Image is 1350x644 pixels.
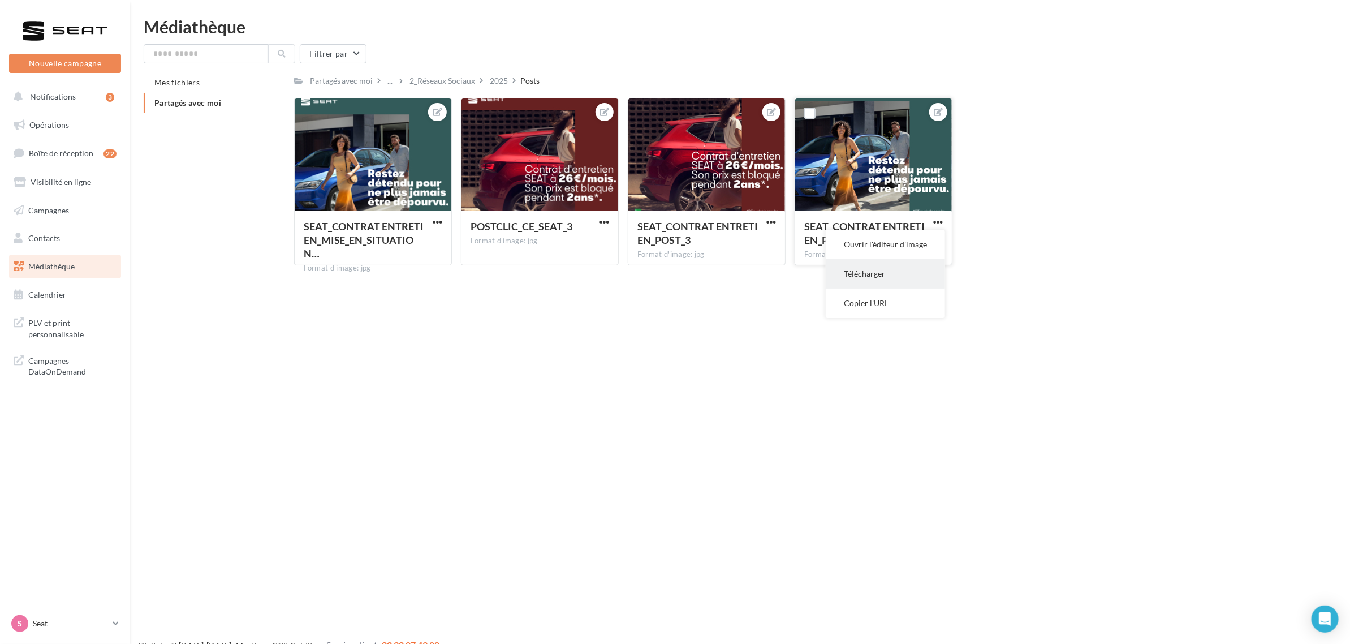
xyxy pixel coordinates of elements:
button: Nouvelle campagne [9,54,121,73]
a: Campagnes DataOnDemand [7,349,123,382]
button: Copier l'URL [826,289,945,318]
span: Contacts [28,233,60,243]
div: Posts [521,75,540,87]
span: Campagnes DataOnDemand [28,353,117,377]
button: Notifications 3 [7,85,119,109]
button: Télécharger [826,259,945,289]
span: Campagnes [28,205,69,214]
div: 2025 [490,75,508,87]
div: Format d'image: jpg [637,250,776,260]
div: Open Intercom Messenger [1312,606,1339,633]
span: Médiathèque [28,261,75,271]
div: 22 [103,149,117,158]
span: POSTCLIC_CE_SEAT_3 [471,220,572,233]
a: PLV et print personnalisable [7,311,123,344]
div: Format d'image: jpg [804,250,943,260]
span: SEAT_CONTRAT ENTRETIEN_POST_3 [637,220,758,246]
div: Format d'image: jpg [471,236,609,246]
a: Contacts [7,226,123,250]
span: Notifications [30,92,76,101]
a: Campagnes [7,199,123,222]
div: Partagés avec moi [310,75,373,87]
span: Boîte de réception [29,148,93,158]
button: Filtrer par [300,44,366,63]
div: 2_Réseaux Sociaux [410,75,476,87]
span: S [18,618,22,629]
a: Visibilité en ligne [7,170,123,194]
span: SEAT_CONTRAT ENTRETIEN_MISE_EN_SITUATION_POST_2 [304,220,424,260]
button: Ouvrir l'éditeur d'image [826,230,945,259]
div: 3 [106,93,114,102]
a: S Seat [9,613,121,634]
span: Visibilité en ligne [31,177,91,187]
a: Opérations [7,113,123,137]
span: Partagés avec moi [154,98,221,108]
div: ... [386,73,395,89]
span: PLV et print personnalisable [28,315,117,340]
span: SEAT_CONTRAT ENTRETIEN_POST_2 [804,220,925,246]
div: Médiathèque [144,18,1336,35]
span: Opérations [29,120,69,130]
a: Médiathèque [7,255,123,278]
div: Format d'image: jpg [304,263,442,273]
p: Seat [33,618,108,629]
span: Mes fichiers [154,78,200,87]
span: Calendrier [28,290,66,299]
a: Boîte de réception22 [7,141,123,165]
a: Calendrier [7,283,123,307]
